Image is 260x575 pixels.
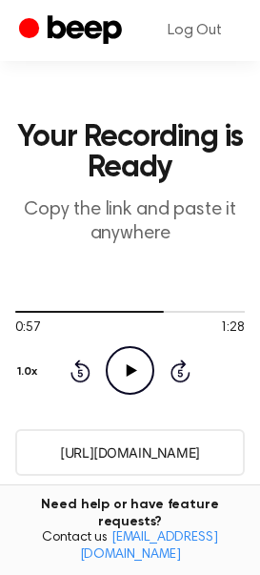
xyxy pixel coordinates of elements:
a: Beep [19,12,127,50]
span: Contact us [11,530,249,564]
button: 1.0x [15,356,45,388]
span: 0:57 [15,318,40,339]
h1: Your Recording is Ready [15,122,245,183]
p: Copy the link and paste it anywhere [15,198,245,246]
a: Log Out [149,8,241,53]
span: 1:28 [220,318,245,339]
a: [EMAIL_ADDRESS][DOMAIN_NAME] [80,531,218,562]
